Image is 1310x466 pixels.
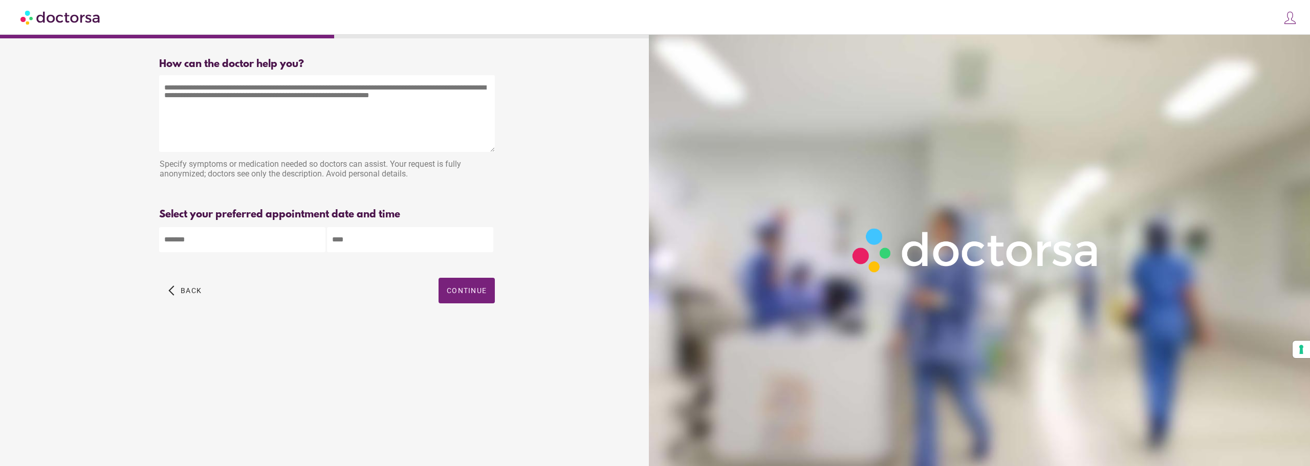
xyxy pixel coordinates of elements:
[845,221,1107,279] img: Logo-Doctorsa-trans-White-partial-flat.png
[20,6,101,29] img: Doctorsa.com
[159,209,495,220] div: Select your preferred appointment date and time
[164,278,206,303] button: arrow_back_ios Back
[181,286,202,295] span: Back
[1283,11,1297,25] img: icons8-customer-100.png
[1293,341,1310,358] button: Your consent preferences for tracking technologies
[159,58,495,70] div: How can the doctor help you?
[447,286,487,295] span: Continue
[159,154,495,186] div: Specify symptoms or medication needed so doctors can assist. Your request is fully anonymized; do...
[439,278,495,303] button: Continue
